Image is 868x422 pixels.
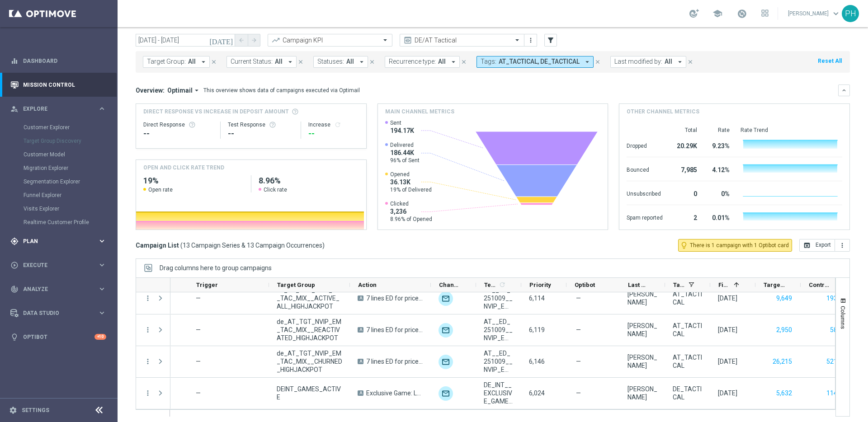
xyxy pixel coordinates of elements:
[188,58,196,66] span: All
[385,56,460,68] button: Recurrence type: All arrow_drop_down
[144,326,152,334] button: more_vert
[439,291,453,306] div: Optimail
[439,355,453,369] div: Optimail
[680,241,688,249] i: lightbulb_outline
[708,127,730,134] div: Rate
[497,280,506,290] span: Calculate column
[576,357,581,366] span: —
[147,58,186,66] span: Target Group:
[526,35,535,46] button: more_vert
[460,57,468,67] button: close
[389,58,436,66] span: Recurrence type:
[10,286,107,293] div: track_changes Analyze keyboard_arrow_right
[98,309,106,317] i: keyboard_arrow_right
[10,57,107,65] div: equalizer Dashboard
[271,36,280,45] i: trending_up
[803,242,811,249] i: open_in_browser
[24,121,117,134] div: Customer Explorer
[82,378,846,409] div: Press SPACE to select this row.
[529,281,551,288] span: Priority
[627,322,657,338] div: Charlotte Kammeyer
[576,294,581,302] span: —
[842,5,859,22] div: PH
[10,262,107,269] button: play_circle_outline Execute keyboard_arrow_right
[484,318,514,342] span: AT__ED_251009__NVIP_EMA_TAC_LT
[358,295,363,301] span: A
[10,49,106,73] div: Dashboard
[23,49,106,73] a: Dashboard
[718,281,730,288] span: First in Range
[673,353,703,370] span: AT_TACTICAL
[358,359,363,364] span: A
[228,121,293,128] div: Test Response
[24,124,94,131] a: Customer Explorer
[144,357,152,366] button: more_vert
[627,210,663,224] div: Spam reported
[160,264,272,272] span: Drag columns here to group campaigns
[24,192,94,199] a: Funnel Explorer
[529,326,545,333] span: 6,119
[674,210,697,224] div: 2
[390,157,420,164] span: 96% of Sent
[277,286,342,310] span: de_AT_TGT_NVIP_EM_TAC_MIX__ACTIVE_ALL_HIGHJACKPOT
[838,84,850,96] button: keyboard_arrow_down
[627,186,663,200] div: Unsubscribed
[439,281,461,288] span: Channel
[264,186,287,193] span: Click rate
[10,333,19,341] i: lightbulb
[308,128,359,139] div: --
[390,171,432,178] span: Opened
[499,58,580,66] span: AT_TACTICAL, DE_TACTICAL
[687,59,693,65] i: close
[484,286,514,310] span: AT__ED_251009__NVIP_EMA_TAC_LT
[366,357,423,366] span: 7 lines ED for price of 6
[439,323,453,338] div: Optimail
[799,239,835,252] button: open_in_browser Export
[674,138,697,152] div: 20.29K
[499,281,506,288] i: refresh
[210,57,218,67] button: close
[799,241,850,249] multiple-options-button: Export to CSV
[136,241,325,249] h3: Campaign List
[358,327,363,333] span: A
[390,149,420,157] span: 186.44K
[829,324,838,336] button: 58
[690,241,789,249] span: There is 1 campaign with 1 Optibot card
[708,186,730,200] div: 0%
[10,325,106,349] div: Optibot
[277,385,342,401] span: DEINT_GAMES_ACTIVE
[10,238,107,245] button: gps_fixed Plan keyboard_arrow_right
[610,56,686,68] button: Last modified by: All arrow_drop_down
[390,141,420,149] span: Delivered
[10,237,19,245] i: gps_fixed
[718,326,737,334] div: 09 Oct 2025, Thursday
[385,108,454,116] h4: Main channel metrics
[366,326,423,334] span: 7 lines ED for price of 6
[10,81,107,89] div: Mission Control
[144,389,152,397] i: more_vert
[772,356,793,367] button: 26,215
[23,239,98,244] span: Plan
[718,389,737,397] div: 09 Oct 2025, Thursday
[484,381,514,405] span: DE_INT__EXCLUSIVE_GAME_251009__NVIP_EMA_TAC_GM
[24,205,94,212] a: Visits Explorer
[439,386,453,401] img: Optimail
[196,295,201,302] span: —
[313,56,368,68] button: Statuses: All arrow_drop_down
[775,388,793,399] button: 5,632
[775,324,793,336] button: 2,950
[24,175,117,188] div: Segmentation Explorer
[208,34,235,47] button: [DATE]
[358,390,363,396] span: A
[665,58,672,66] span: All
[390,200,432,207] span: Clicked
[708,162,730,176] div: 4.12%
[775,293,793,304] button: 9,649
[438,58,446,66] span: All
[98,285,106,293] i: keyboard_arrow_right
[160,264,272,272] div: Row Groups
[82,314,846,346] div: Press SPACE to select this row.
[143,56,210,68] button: Target Group: All arrow_drop_down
